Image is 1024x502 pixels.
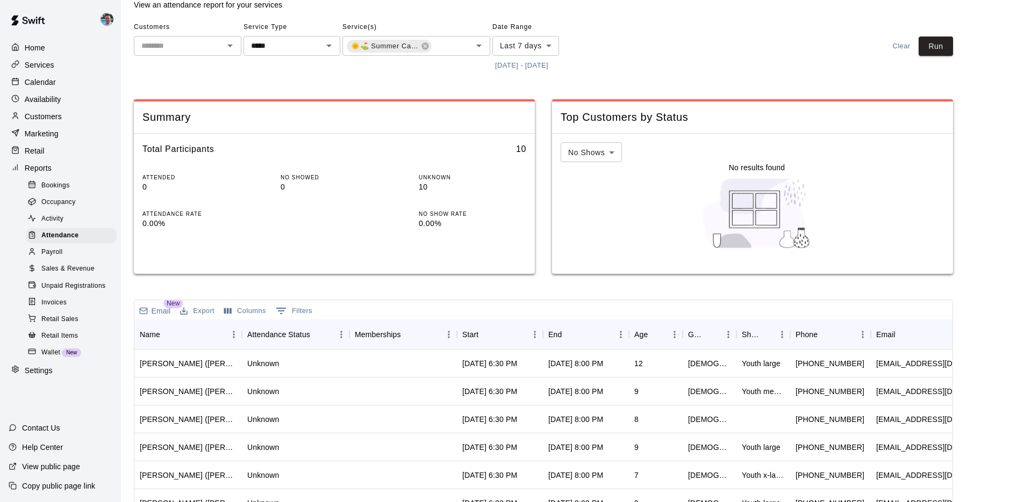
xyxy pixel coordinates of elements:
[742,442,780,453] div: Youth large
[462,358,517,369] div: Aug 18, 2025 at 6:30 PM
[561,142,622,162] div: No Shows
[26,344,121,361] a: WalletNew
[742,319,759,350] div: Shirt Size
[796,470,864,481] div: +17244540711
[9,126,112,142] a: Marketing
[247,470,279,481] div: Unknown
[462,319,478,350] div: Start
[527,326,543,343] button: Menu
[134,19,241,36] span: Customers
[247,358,279,369] div: Unknown
[9,108,112,125] div: Customers
[26,312,117,327] div: Retail Sales
[244,19,340,36] span: Service Type
[419,218,526,229] p: 0.00%
[720,326,736,343] button: Menu
[796,442,864,453] div: +17244482641
[667,326,683,343] button: Menu
[26,278,121,294] a: Unpaid Registrations
[25,60,54,70] p: Services
[543,319,629,350] div: End
[25,77,56,88] p: Calendar
[41,281,105,292] span: Unpaid Registrations
[855,326,871,343] button: Menu
[41,297,67,308] span: Invoices
[561,110,944,125] span: Top Customers by Status
[876,386,1006,397] div: hmjonczak@gmail.com
[26,345,117,360] div: WalletNew
[629,319,683,350] div: Age
[919,37,953,56] button: Run
[25,111,62,122] p: Customers
[25,163,52,173] p: Reports
[247,386,279,397] div: Unknown
[9,57,112,73] a: Services
[142,210,250,218] p: ATTENDANCE RATE
[9,91,112,107] a: Availability
[634,442,639,453] div: 9
[177,303,217,319] button: Export
[134,319,242,350] div: Name
[462,470,517,481] div: Aug 18, 2025 at 6:30 PM
[548,470,603,481] div: Aug 18, 2025 at 8:00 PM
[688,414,731,425] div: Male
[26,194,121,210] a: Occupancy
[26,212,117,227] div: Activity
[462,442,517,453] div: Aug 18, 2025 at 6:30 PM
[796,319,818,350] div: Phone
[9,143,112,159] div: Retail
[688,319,705,350] div: Gender
[759,327,774,342] button: Sort
[26,177,121,194] a: Bookings
[457,319,543,350] div: Start
[140,319,160,350] div: Name
[441,326,457,343] button: Menu
[26,244,121,261] a: Payroll
[41,230,78,241] span: Attendance
[562,327,577,342] button: Sort
[9,40,112,56] a: Home
[247,442,279,453] div: Unknown
[25,128,59,139] p: Marketing
[634,386,639,397] div: 9
[26,261,121,278] a: Sales & Revenue
[548,442,603,453] div: Aug 18, 2025 at 8:00 PM
[419,210,526,218] p: NO SHOW RATE
[140,442,237,453] div: Henry Arcuri (Camille Arcuri)
[790,319,871,350] div: Phone
[142,181,250,193] p: 0
[281,173,388,181] p: NO SHOWED
[273,302,315,319] button: Show filters
[137,303,173,318] button: Email
[26,228,117,243] div: Attendance
[160,327,175,342] button: Sort
[688,358,731,369] div: Male
[9,160,112,176] a: Reports
[492,36,559,56] div: Last 7 days
[142,173,250,181] p: ATTENDED
[26,245,117,260] div: Payroll
[25,94,61,105] p: Availability
[41,197,76,208] span: Occupancy
[548,319,562,350] div: End
[26,195,117,210] div: Occupancy
[321,38,336,53] button: Open
[26,279,117,294] div: Unpaid Registrations
[347,40,432,53] div: 🌞⛳️ Summer Camp Series: Golf (August)
[9,362,112,379] a: Settings
[25,145,45,156] p: Retail
[876,319,896,350] div: Email
[163,299,183,308] span: New
[310,327,325,342] button: Sort
[140,386,237,397] div: Lane Jonczak (Heather Jonczak)
[492,57,551,74] button: [DATE] - [DATE]
[648,327,663,342] button: Sort
[683,319,736,350] div: Gender
[613,326,629,343] button: Menu
[22,481,95,491] p: Copy public page link
[896,327,911,342] button: Sort
[26,329,117,344] div: Retail Items
[152,305,171,316] p: Email
[471,38,486,53] button: Open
